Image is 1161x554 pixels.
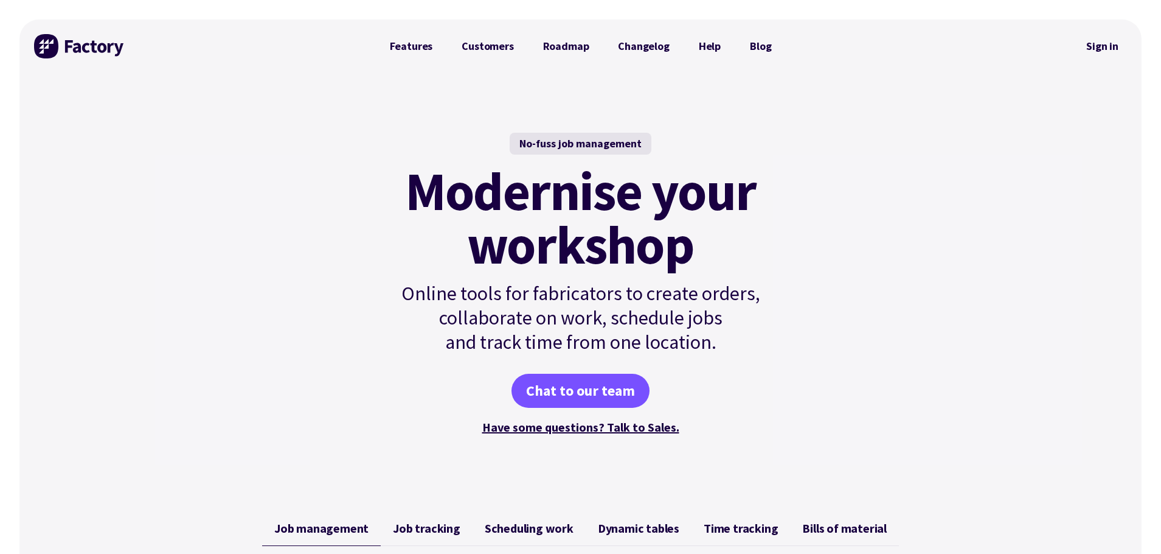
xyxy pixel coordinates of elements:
img: Factory [34,34,125,58]
a: Sign in [1078,32,1127,60]
a: Features [375,34,448,58]
mark: Modernise your workshop [405,164,756,272]
nav: Primary Navigation [375,34,786,58]
a: Roadmap [529,34,604,58]
a: Chat to our team [511,374,650,408]
a: Customers [447,34,528,58]
a: Help [684,34,735,58]
span: Dynamic tables [598,521,679,536]
a: Have some questions? Talk to Sales. [482,419,679,435]
a: Changelog [603,34,684,58]
a: Blog [735,34,786,58]
span: Bills of material [802,521,887,536]
p: Online tools for fabricators to create orders, collaborate on work, schedule jobs and track time ... [375,281,786,354]
nav: Secondary Navigation [1078,32,1127,60]
span: Job tracking [393,521,460,536]
span: Job management [274,521,369,536]
div: No-fuss job management [510,133,651,155]
span: Time tracking [704,521,778,536]
span: Scheduling work [485,521,574,536]
iframe: Chat Widget [1100,496,1161,554]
